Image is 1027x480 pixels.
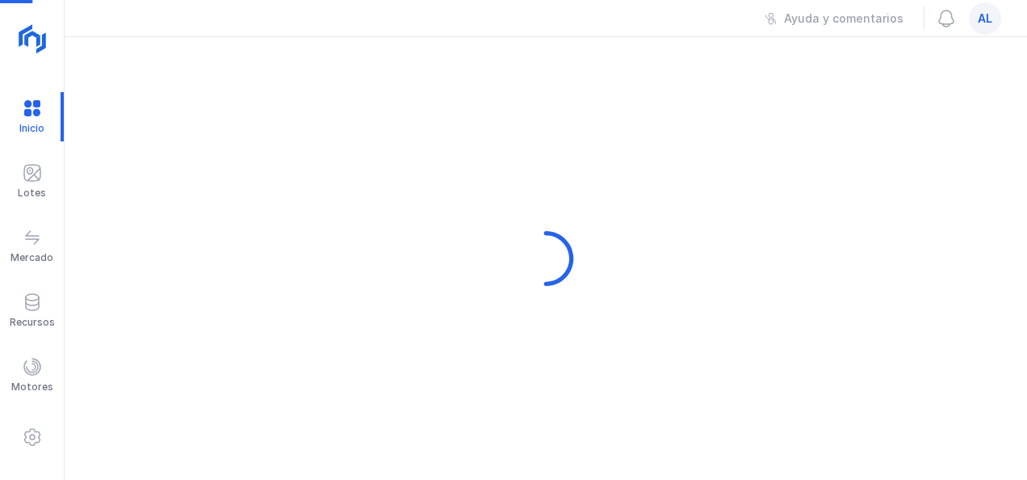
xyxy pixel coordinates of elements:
div: Recursos [10,316,55,329]
div: Motores [11,381,53,394]
div: Lotes [18,187,46,200]
button: Ayuda y comentarios [754,5,914,32]
div: Ayuda y comentarios [784,11,903,27]
img: logoRight.svg [12,19,52,59]
span: al [978,11,992,27]
div: Mercado [10,251,53,264]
